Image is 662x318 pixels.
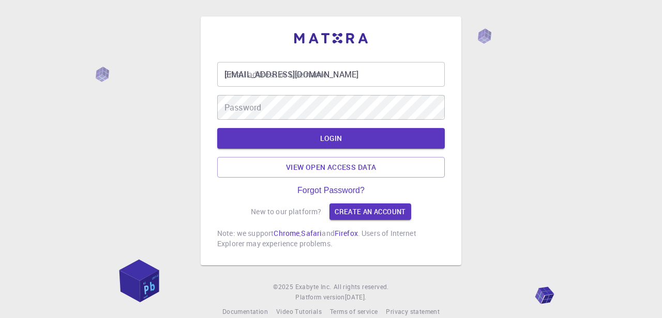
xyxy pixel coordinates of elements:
p: New to our platform? [251,206,321,217]
a: Terms of service [330,307,378,317]
span: Video Tutorials [276,307,322,315]
span: Privacy statement [386,307,440,315]
span: [DATE] . [345,293,367,301]
span: © 2025 [273,282,295,292]
span: Exabyte Inc. [295,282,332,291]
a: Documentation [222,307,268,317]
button: LOGIN [217,128,445,149]
p: Note: we support , and . Users of Internet Explorer may experience problems. [217,228,445,249]
a: Forgot Password? [297,186,365,195]
a: Privacy statement [386,307,440,317]
span: Terms of service [330,307,378,315]
a: Create an account [329,203,411,220]
span: Documentation [222,307,268,315]
a: View open access data [217,157,445,178]
span: All rights reserved. [334,282,389,292]
a: Chrome [274,228,299,238]
a: [DATE]. [345,292,367,303]
span: Platform version [295,292,344,303]
a: Video Tutorials [276,307,322,317]
a: Firefox [335,228,358,238]
a: Safari [301,228,322,238]
a: Exabyte Inc. [295,282,332,292]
